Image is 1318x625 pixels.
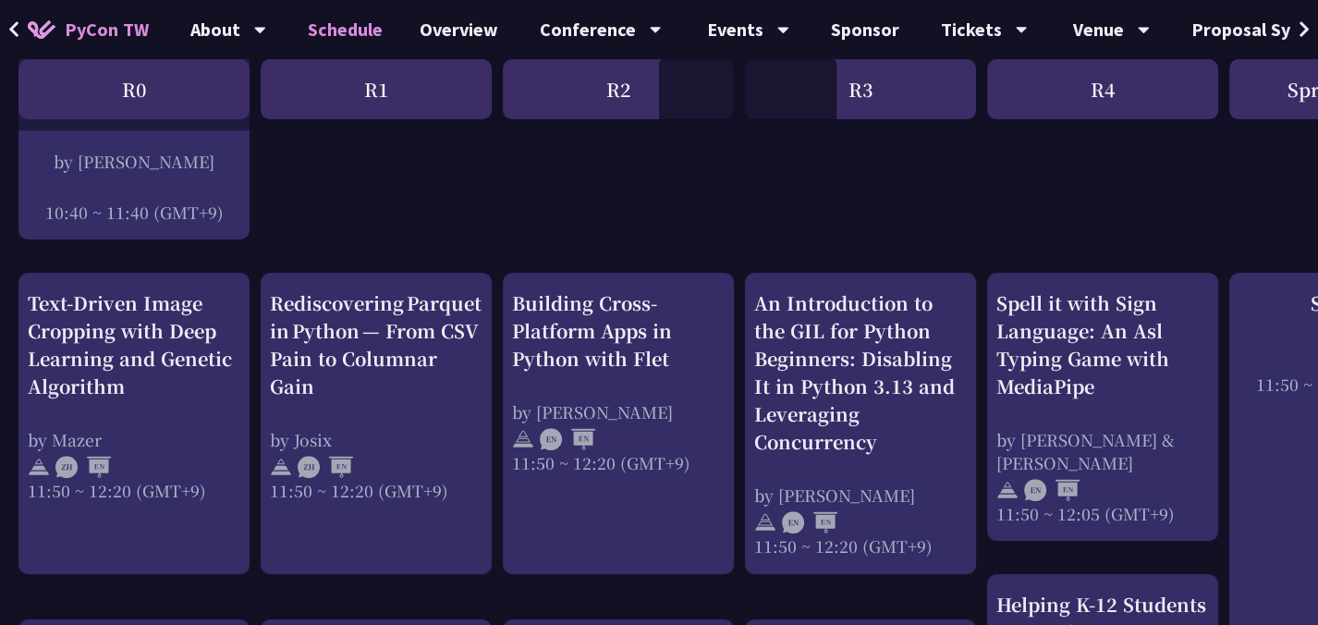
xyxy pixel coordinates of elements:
[28,289,240,400] div: Text-Driven Image Cropping with Deep Learning and Genetic Algorithm
[18,59,250,119] div: R0
[270,428,482,451] div: by Josix
[996,502,1209,525] div: 11:50 ~ 12:05 (GMT+9)
[996,428,1209,474] div: by [PERSON_NAME] & [PERSON_NAME]
[996,289,1209,400] div: Spell it with Sign Language: An Asl Typing Game with MediaPipe
[270,289,482,558] a: Rediscovering Parquet in Python — From CSV Pain to Columnar Gain by Josix 11:50 ~ 12:20 (GMT+9)
[270,289,482,400] div: Rediscovering Parquet in Python — From CSV Pain to Columnar Gain
[1024,479,1080,501] img: ENEN.5a408d1.svg
[996,479,1019,501] img: svg+xml;base64,PHN2ZyB4bWxucz0iaHR0cDovL3d3dy53My5vcmcvMjAwMC9zdmciIHdpZHRoPSIyNCIgaGVpZ2h0PSIyNC...
[512,289,725,558] a: Building Cross-Platform Apps in Python with Flet by [PERSON_NAME] 11:50 ~ 12:20 (GMT+9)
[754,534,967,558] div: 11:50 ~ 12:20 (GMT+9)
[270,456,292,478] img: svg+xml;base64,PHN2ZyB4bWxucz0iaHR0cDovL3d3dy53My5vcmcvMjAwMC9zdmciIHdpZHRoPSIyNCIgaGVpZ2h0PSIyNC...
[298,456,353,478] img: ZHEN.371966e.svg
[261,59,492,119] div: R1
[270,479,482,502] div: 11:50 ~ 12:20 (GMT+9)
[28,20,55,39] img: Home icon of PyCon TW 2025
[987,59,1218,119] div: R4
[512,289,725,373] div: Building Cross-Platform Apps in Python with Flet
[512,428,534,450] img: svg+xml;base64,PHN2ZyB4bWxucz0iaHR0cDovL3d3dy53My5vcmcvMjAwMC9zdmciIHdpZHRoPSIyNCIgaGVpZ2h0PSIyNC...
[28,150,240,173] div: by [PERSON_NAME]
[540,428,595,450] img: ENEN.5a408d1.svg
[503,59,734,119] div: R2
[28,456,50,478] img: svg+xml;base64,PHN2ZyB4bWxucz0iaHR0cDovL3d3dy53My5vcmcvMjAwMC9zdmciIHdpZHRoPSIyNCIgaGVpZ2h0PSIyNC...
[754,289,967,456] div: An Introduction to the GIL for Python Beginners: Disabling It in Python 3.13 and Leveraging Concu...
[512,451,725,474] div: 11:50 ~ 12:20 (GMT+9)
[782,511,837,533] img: ENEN.5a408d1.svg
[754,511,776,533] img: svg+xml;base64,PHN2ZyB4bWxucz0iaHR0cDovL3d3dy53My5vcmcvMjAwMC9zdmciIHdpZHRoPSIyNCIgaGVpZ2h0PSIyNC...
[55,456,111,478] img: ZHEN.371966e.svg
[996,289,1209,525] a: Spell it with Sign Language: An Asl Typing Game with MediaPipe by [PERSON_NAME] & [PERSON_NAME] 1...
[28,479,240,502] div: 11:50 ~ 12:20 (GMT+9)
[28,201,240,224] div: 10:40 ~ 11:40 (GMT+9)
[65,16,149,43] span: PyCon TW
[754,289,967,558] a: An Introduction to the GIL for Python Beginners: Disabling It in Python 3.13 and Leveraging Concu...
[28,289,240,558] a: Text-Driven Image Cropping with Deep Learning and Genetic Algorithm by Mazer 11:50 ~ 12:20 (GMT+9)
[9,6,167,53] a: PyCon TW
[745,59,976,119] div: R3
[512,400,725,423] div: by [PERSON_NAME]
[28,428,240,451] div: by Mazer
[754,484,967,507] div: by [PERSON_NAME]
